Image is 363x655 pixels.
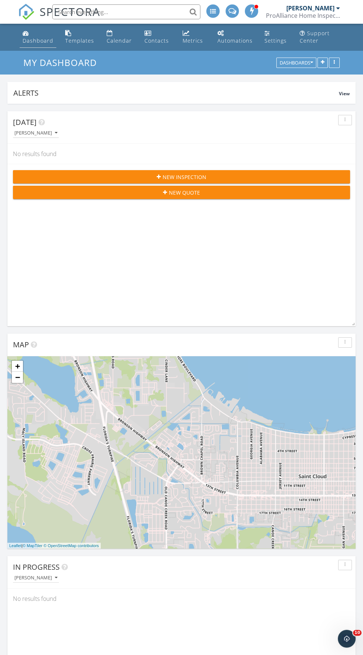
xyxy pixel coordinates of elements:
input: Search everything... [52,4,200,19]
button: [PERSON_NAME] [13,128,59,138]
span: New Quote [169,189,200,196]
span: New Inspection [163,173,206,181]
a: My Dashboard [23,56,103,69]
a: Dashboard [20,27,56,48]
span: In Progress [13,562,60,572]
div: Settings [264,37,287,44]
a: Calendar [104,27,136,48]
a: Automations (Basic) [214,27,256,48]
a: © OpenStreetMap contributors [44,543,99,548]
button: Dashboards [276,58,316,68]
button: [PERSON_NAME] [13,573,59,583]
a: Zoom out [12,372,23,383]
a: © MapTiler [23,543,43,548]
div: Calendar [107,37,132,44]
div: Contacts [144,37,169,44]
div: Templates [65,37,94,44]
a: Metrics [180,27,209,48]
div: No results found [7,144,356,164]
div: ProAlliance Home Inspections [266,12,340,19]
div: Automations [217,37,253,44]
div: Support Center [300,30,330,44]
div: [PERSON_NAME] [14,130,57,136]
button: New Quote [13,186,350,199]
div: Dashboard [23,37,53,44]
a: SPECTORA [18,10,100,26]
div: No results found [7,589,356,609]
span: [DATE] [13,117,37,127]
a: Templates [62,27,97,48]
div: [PERSON_NAME] [286,4,334,12]
a: Zoom in [12,361,23,372]
div: [PERSON_NAME] [14,575,57,580]
span: Map [13,340,29,350]
div: Alerts [13,88,339,98]
a: Contacts [141,27,174,48]
span: 10 [353,630,362,636]
a: Support Center [297,27,343,48]
div: Dashboards [280,60,313,66]
span: SPECTORA [40,4,100,19]
span: View [339,90,350,97]
button: New Inspection [13,170,350,183]
div: | [7,543,101,549]
a: Leaflet [9,543,21,548]
a: Settings [262,27,291,48]
iframe: Intercom live chat [338,630,356,648]
div: Metrics [183,37,203,44]
img: The Best Home Inspection Software - Spectora [18,4,34,20]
